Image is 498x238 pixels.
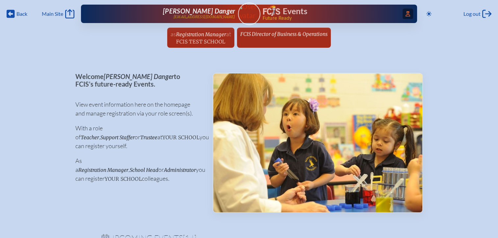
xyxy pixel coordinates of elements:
[140,134,157,141] span: Trustee
[262,16,396,20] span: Future Ready
[173,15,235,19] p: [EMAIL_ADDRESS][DOMAIN_NAME]
[226,30,231,38] span: at
[75,100,202,118] p: View event information here on the homepage and manage registration via your role screen(s).
[16,11,27,17] span: Back
[235,2,263,20] img: User Avatar
[102,7,235,20] a: [PERSON_NAME] Danger[EMAIL_ADDRESS][DOMAIN_NAME]
[42,11,63,17] span: Main Site
[162,134,199,141] span: your school
[75,73,202,88] p: Welcome to FCIS’s future-ready Events.
[130,167,158,173] span: School Head
[170,30,176,38] span: as
[163,7,235,15] span: [PERSON_NAME] Danger
[42,9,74,18] a: Main Site
[238,28,330,40] a: FCIS Director of Business & Operations
[463,11,481,17] span: Log out
[213,73,422,212] img: Events
[240,31,328,37] span: FCIS Director of Business & Operations
[238,3,260,25] a: User Avatar
[105,176,142,182] span: your school
[168,28,234,48] a: asRegistration ManageratFCIS Test School
[100,134,135,141] span: Support Staffer
[81,134,99,141] span: Teacher
[78,167,128,173] span: Registration Manager
[104,72,174,80] span: [PERSON_NAME] Danger
[263,5,396,20] div: FCIS Events — Future ready
[176,31,226,38] span: Registration Manager
[75,156,202,183] p: As a , or you can register colleagues.
[176,39,225,45] span: FCIS Test School
[164,167,196,173] span: Administrator
[75,124,202,150] p: With a role of , or at you can register yourself.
